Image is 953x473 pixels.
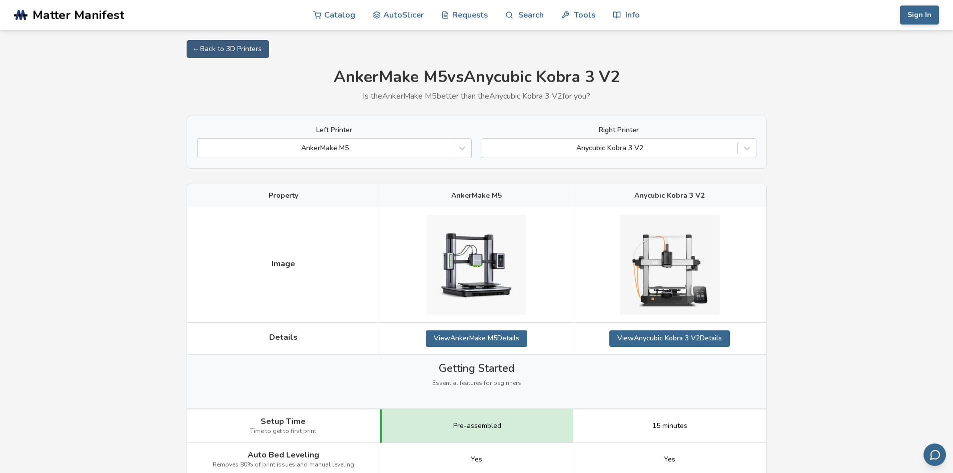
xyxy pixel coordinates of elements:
span: Image [272,259,295,268]
a: ViewAnycubic Kobra 3 V2Details [609,330,730,346]
span: Anycubic Kobra 3 V2 [634,192,704,200]
img: Anycubic Kobra 3 V2 [620,215,720,315]
button: Sign In [900,6,939,25]
span: Matter Manifest [33,8,124,22]
a: ← Back to 3D Printers [187,40,269,58]
input: AnkerMake M5 [203,144,205,152]
label: Left Printer [197,126,472,134]
span: Pre-assembled [453,422,501,430]
h1: AnkerMake M5 vs Anycubic Kobra 3 V2 [187,68,767,87]
span: Yes [471,455,482,463]
span: Auto Bed Leveling [248,450,319,459]
p: Is the AnkerMake M5 better than the Anycubic Kobra 3 V2 for you? [187,92,767,101]
label: Right Printer [482,126,756,134]
span: Essential features for beginners [432,380,521,387]
span: Details [269,333,298,342]
span: Getting Started [439,362,514,374]
span: Time to get to first print [250,428,316,435]
span: Property [269,192,298,200]
span: 15 minutes [652,422,687,430]
span: Yes [664,455,675,463]
span: AnkerMake M5 [451,192,502,200]
span: Setup Time [261,417,306,426]
button: Send feedback via email [923,443,946,466]
span: Removes 80% of print issues and manual leveling [213,461,354,468]
input: Anycubic Kobra 3 V2 [487,144,489,152]
img: AnkerMake M5 [426,215,526,315]
a: ViewAnkerMake M5Details [426,330,527,346]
